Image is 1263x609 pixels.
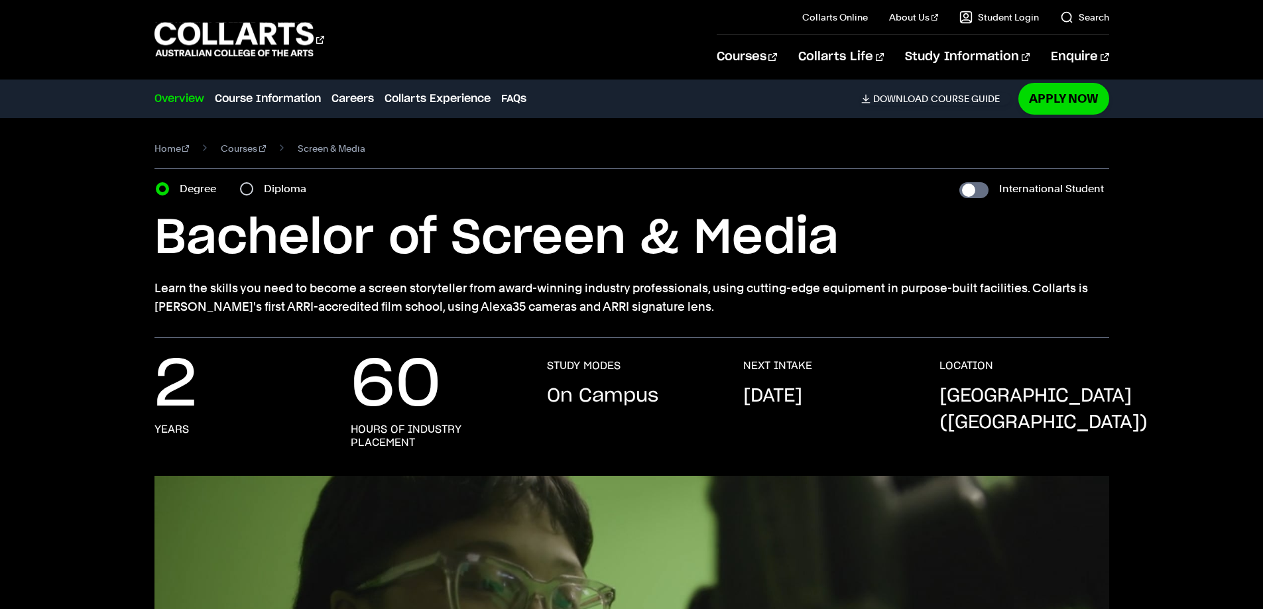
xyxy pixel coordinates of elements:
h1: Bachelor of Screen & Media [154,209,1109,268]
a: Home [154,139,190,158]
a: Courses [717,35,777,79]
span: Screen & Media [298,139,365,158]
span: Download [873,93,928,105]
label: International Student [999,180,1104,198]
a: DownloadCourse Guide [861,93,1010,105]
div: Go to homepage [154,21,324,58]
h3: STUDY MODES [547,359,621,372]
a: Apply Now [1018,83,1109,114]
p: On Campus [547,383,658,410]
a: Careers [331,91,374,107]
label: Diploma [264,180,314,198]
a: About Us [889,11,938,24]
p: 60 [351,359,441,412]
label: Degree [180,180,224,198]
a: Course Information [215,91,321,107]
p: [GEOGRAPHIC_DATA] ([GEOGRAPHIC_DATA]) [939,383,1148,436]
h3: years [154,423,189,436]
h3: NEXT INTAKE [743,359,812,372]
a: Collarts Life [798,35,884,79]
a: Enquire [1051,35,1109,79]
a: Search [1060,11,1109,24]
a: Overview [154,91,204,107]
p: [DATE] [743,383,802,410]
a: FAQs [501,91,526,107]
p: 2 [154,359,197,412]
p: Learn the skills you need to become a screen storyteller from award-winning industry professional... [154,279,1109,316]
h3: hours of industry placement [351,423,520,449]
a: Courses [221,139,266,158]
a: Collarts Online [802,11,868,24]
a: Study Information [905,35,1030,79]
a: Student Login [959,11,1039,24]
h3: LOCATION [939,359,993,372]
a: Collarts Experience [385,91,491,107]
